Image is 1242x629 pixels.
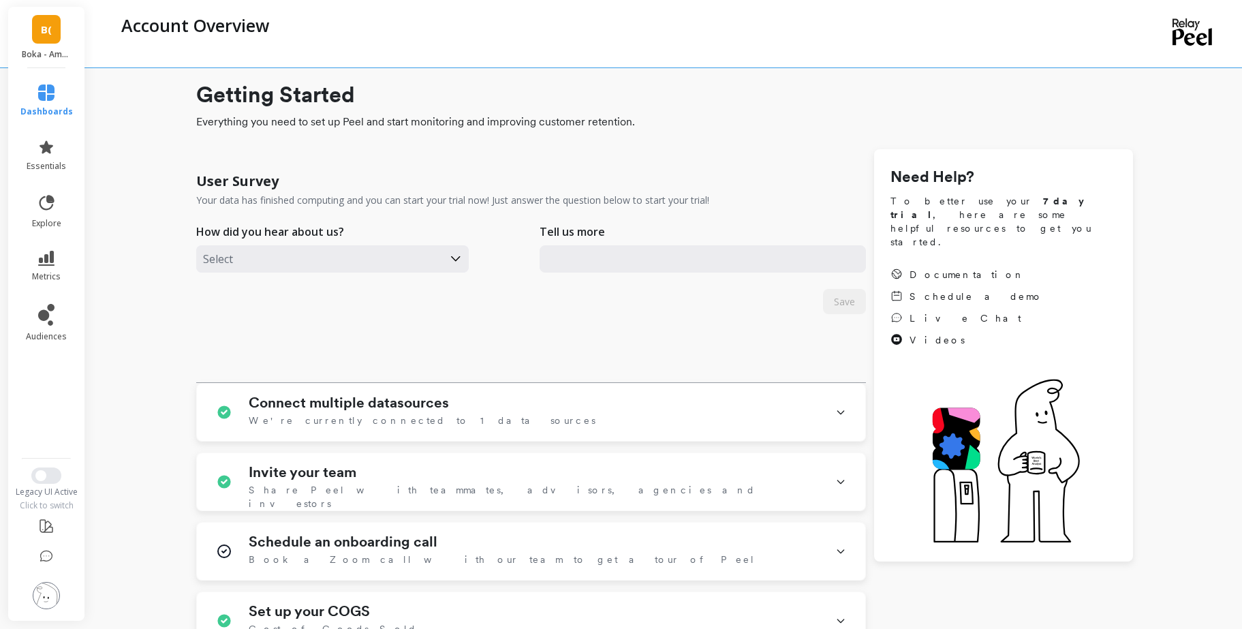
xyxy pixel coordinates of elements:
div: Click to switch [7,500,87,511]
span: We're currently connected to 1 data sources [249,414,595,427]
h1: Getting Started [196,78,1133,111]
span: B( [41,22,52,37]
h1: Schedule an onboarding call [249,534,437,550]
span: explore [32,218,61,229]
p: How did you hear about us? [196,224,344,240]
h1: Set up your COGS [249,603,370,619]
span: Share Peel with teammates, advisors, agencies and investors [249,483,819,510]
span: metrics [32,271,61,282]
strong: 7 day trial [890,196,1096,220]
button: Switch to New UI [31,467,61,484]
h1: Connect multiple datasources [249,395,449,411]
p: Your data has finished computing and you can start your trial now! Just answer the question below... [196,194,709,207]
a: Videos [890,333,1043,347]
p: Account Overview [121,14,269,37]
span: Live Chat [910,311,1021,325]
a: Schedule a demo [890,290,1043,303]
span: Schedule a demo [910,290,1043,303]
h1: User Survey [196,172,279,191]
span: Documentation [910,268,1025,281]
img: profile picture [33,582,60,609]
span: Book a Zoom call with our team to get a tour of Peel [249,553,756,566]
span: Everything you need to set up Peel and start monitoring and improving customer retention. [196,114,1133,130]
span: essentials [27,161,66,172]
a: Documentation [890,268,1043,281]
span: To better use your , here are some helpful resources to get you started. [890,194,1117,249]
p: Boka - Amazon (Essor) [22,49,72,60]
p: Tell us more [540,224,605,240]
span: Videos [910,333,965,347]
h1: Invite your team [249,464,356,480]
span: audiences [26,331,67,342]
h1: Need Help? [890,166,1117,189]
div: Legacy UI Active [7,487,87,497]
span: dashboards [20,106,73,117]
